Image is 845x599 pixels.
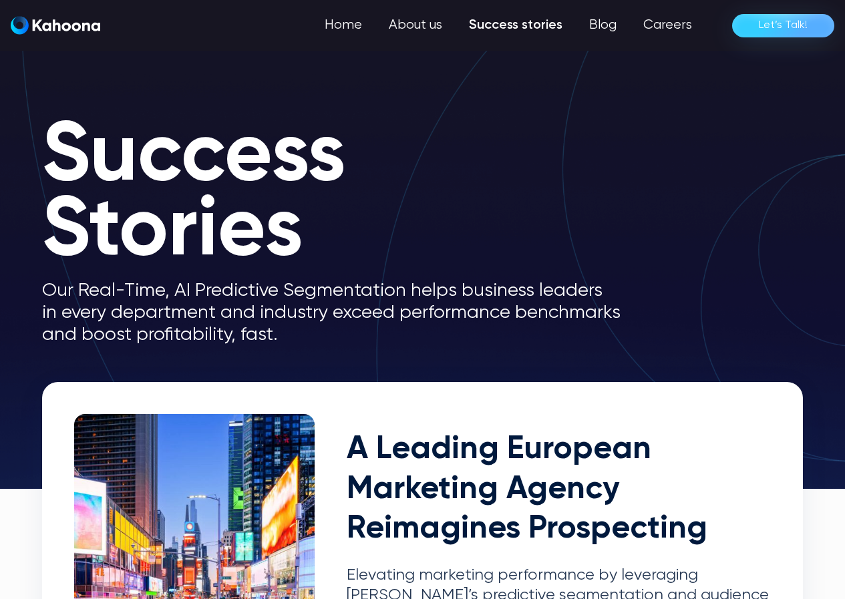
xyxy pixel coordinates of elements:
a: About us [375,12,456,39]
a: Careers [630,12,705,39]
div: Let’s Talk! [759,15,808,36]
h1: Success Stories [42,120,643,269]
a: home [11,16,100,35]
a: Success stories [456,12,576,39]
img: Kahoona logo white [11,16,100,35]
a: Blog [576,12,630,39]
a: Home [311,12,375,39]
a: Let’s Talk! [732,14,834,37]
h2: A Leading European Marketing Agency Reimagines Prospecting [347,430,771,550]
p: Our Real-Time, AI Predictive Segmentation helps business leaders in every department and industry... [42,280,643,346]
